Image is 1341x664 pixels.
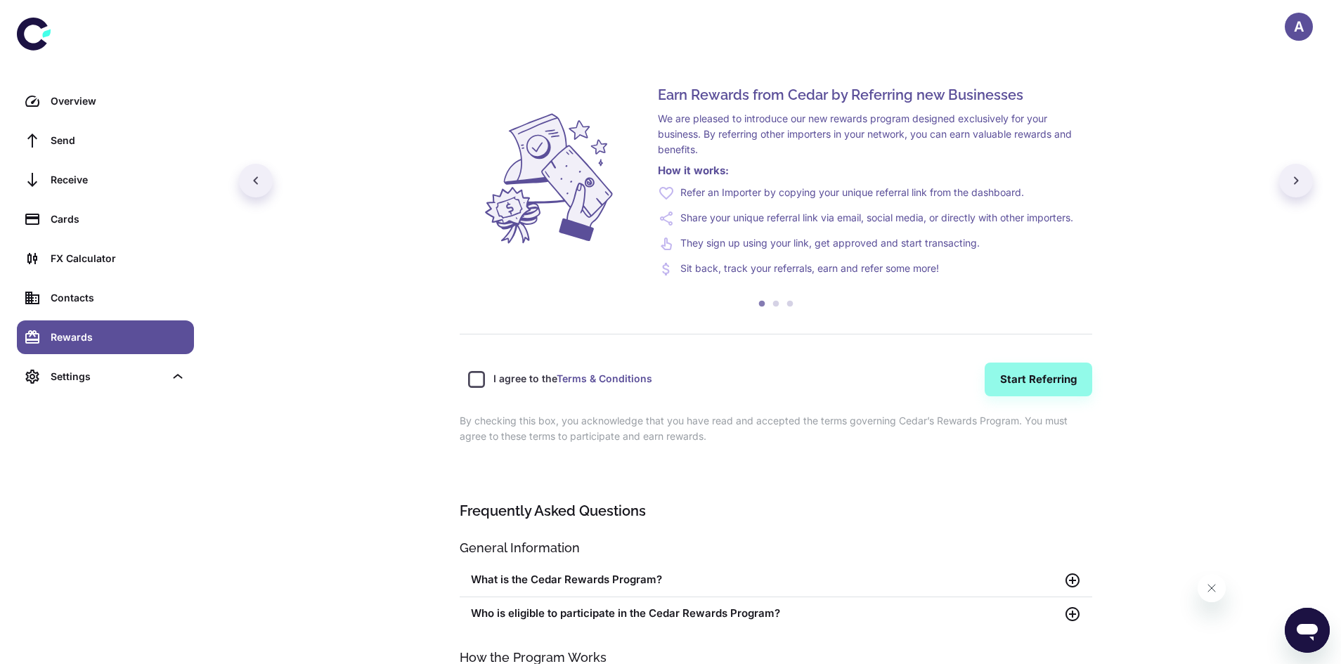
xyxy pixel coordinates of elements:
a: Terms & Conditions [557,372,652,384]
button: 2 [769,297,783,311]
div: Cards [51,211,186,227]
div: Receive [51,172,186,188]
button: 1 [755,297,769,311]
a: Send [17,124,194,157]
p: Share your unique referral link via email, social media, or directly with other importers. [680,210,1073,227]
div: Overview [51,93,186,109]
a: Cards [17,202,194,236]
p: We are pleased to introduce our new rewards program designed exclusively for your business. By re... [658,111,1080,157]
div: What is the Cedar Rewards Program? [471,572,1064,588]
span: Hi. Need any help? [8,10,101,21]
a: FX Calculator [17,242,194,275]
iframe: Close message [1198,574,1226,602]
button: 3 [783,297,797,311]
p: By checking this box, you acknowledge that you have read and accepted the terms governing Cedar’s... [460,413,1092,444]
div: Who is eligible to participate in the Cedar Rewards Program? [471,606,1064,622]
h6: General Information [460,538,1092,558]
div: Who is eligible to participate in the Cedar Rewards Program? [460,597,1092,631]
div: FX Calculator [51,251,186,266]
div: What is the Cedar Rewards Program? [460,564,1092,597]
div: Send [51,133,186,148]
div: Rewards [51,330,186,345]
p: Refer an Importer by copying your unique referral link from the dashboard. [680,185,1024,202]
span: I agree to the [493,371,652,386]
h6: How it works : [658,163,1080,179]
a: Receive [17,163,194,197]
a: Contacts [17,281,194,315]
iframe: Button to launch messaging window [1285,608,1330,653]
a: Rewards [17,320,194,354]
div: Settings [17,360,194,393]
div: Contacts [51,290,186,306]
p: They sign up using your link, get approved and start transacting. [680,235,980,252]
h5: Frequently Asked Questions [460,500,1092,521]
a: Overview [17,84,194,118]
button: Start Referring [985,363,1092,396]
p: Sit back, track your referrals, earn and refer some more! [680,261,939,278]
button: A [1285,13,1313,41]
h5: Earn Rewards from Cedar by Referring new Businesses [658,84,1080,105]
div: Settings [51,369,164,384]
